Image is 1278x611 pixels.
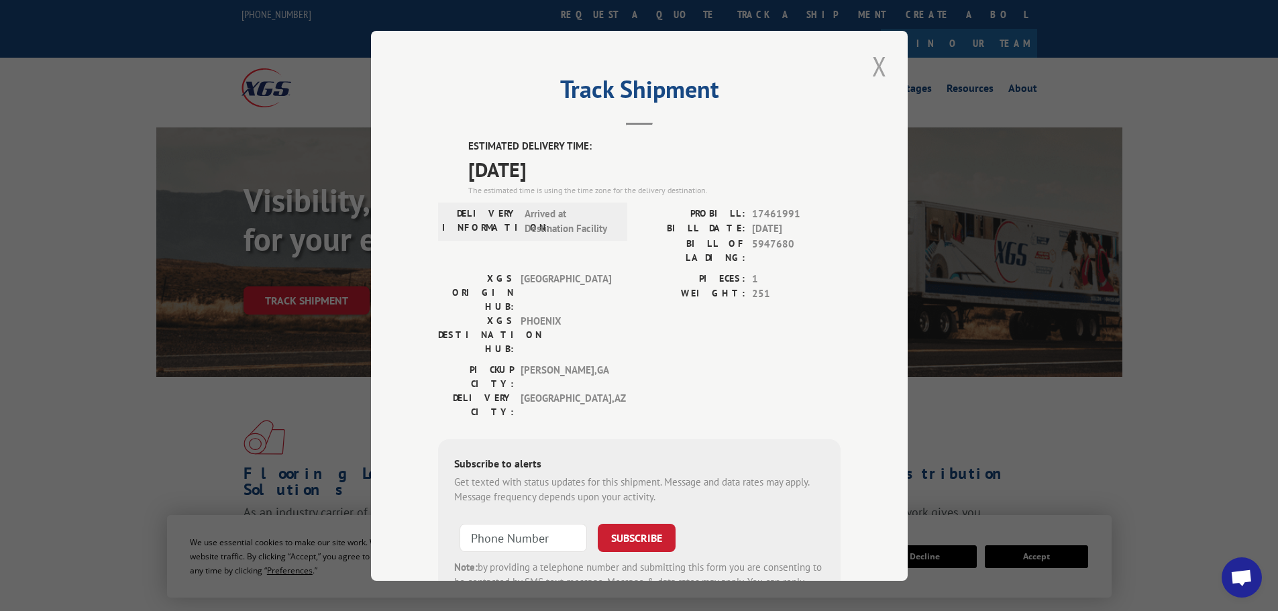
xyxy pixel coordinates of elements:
[868,48,891,85] button: Close modal
[438,271,514,313] label: XGS ORIGIN HUB:
[752,286,841,302] span: 251
[438,313,514,355] label: XGS DESTINATION HUB:
[639,221,745,237] label: BILL DATE:
[752,221,841,237] span: [DATE]
[454,560,478,573] strong: Note:
[438,362,514,390] label: PICKUP CITY:
[752,271,841,286] span: 1
[639,236,745,264] label: BILL OF LADING:
[468,154,841,184] span: [DATE]
[521,271,611,313] span: [GEOGRAPHIC_DATA]
[525,206,615,236] span: Arrived at Destination Facility
[752,206,841,221] span: 17461991
[468,184,841,196] div: The estimated time is using the time zone for the delivery destination.
[639,286,745,302] label: WEIGHT:
[521,313,611,355] span: PHOENIX
[752,236,841,264] span: 5947680
[454,455,824,474] div: Subscribe to alerts
[454,559,824,605] div: by providing a telephone number and submitting this form you are consenting to be contacted by SM...
[1222,557,1262,598] a: Open chat
[521,362,611,390] span: [PERSON_NAME] , GA
[639,271,745,286] label: PIECES:
[438,80,841,105] h2: Track Shipment
[438,390,514,419] label: DELIVERY CITY:
[521,390,611,419] span: [GEOGRAPHIC_DATA] , AZ
[639,206,745,221] label: PROBILL:
[598,523,676,551] button: SUBSCRIBE
[460,523,587,551] input: Phone Number
[442,206,518,236] label: DELIVERY INFORMATION:
[454,474,824,504] div: Get texted with status updates for this shipment. Message and data rates may apply. Message frequ...
[468,139,841,154] label: ESTIMATED DELIVERY TIME:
